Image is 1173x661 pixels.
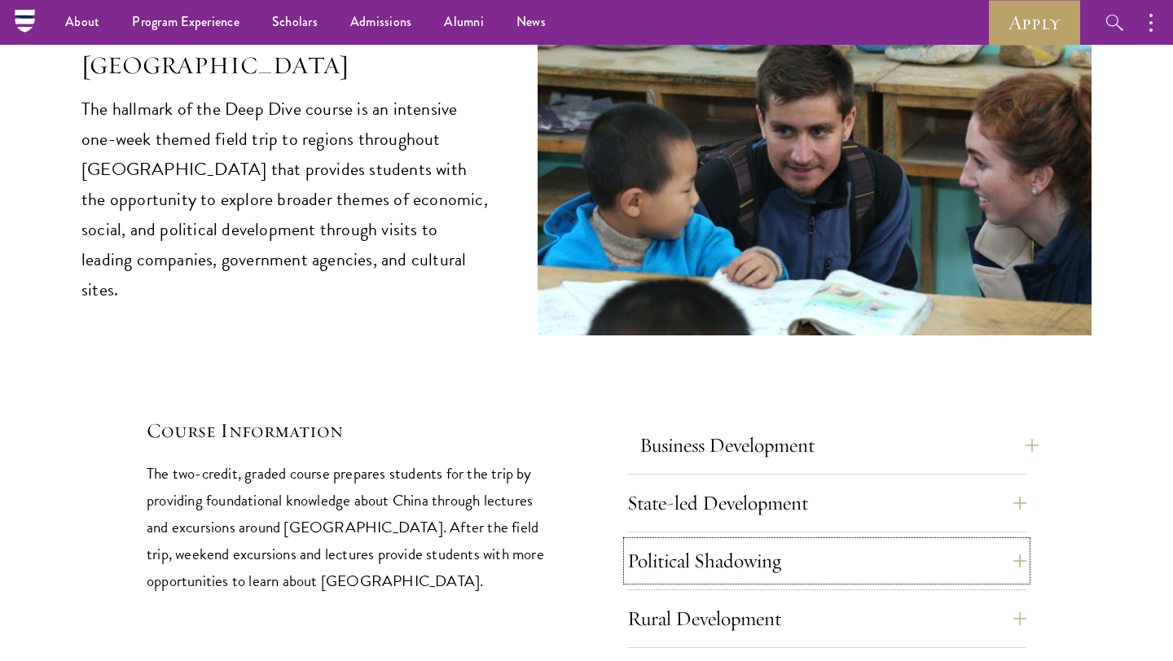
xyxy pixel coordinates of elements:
button: State-led Development [627,484,1026,523]
button: Political Shadowing [627,541,1026,580]
h5: Course Information [147,417,546,444]
button: Business Development [639,426,1039,465]
button: Rural Development [627,599,1026,638]
p: The two-credit, graded course prepares students for the trip by providing foundational knowledge ... [147,460,546,594]
h2: Deep Dive in [GEOGRAPHIC_DATA] [81,17,489,82]
p: The hallmark of the Deep Dive course is an intensive one-week themed field trip to regions throug... [81,94,489,305]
